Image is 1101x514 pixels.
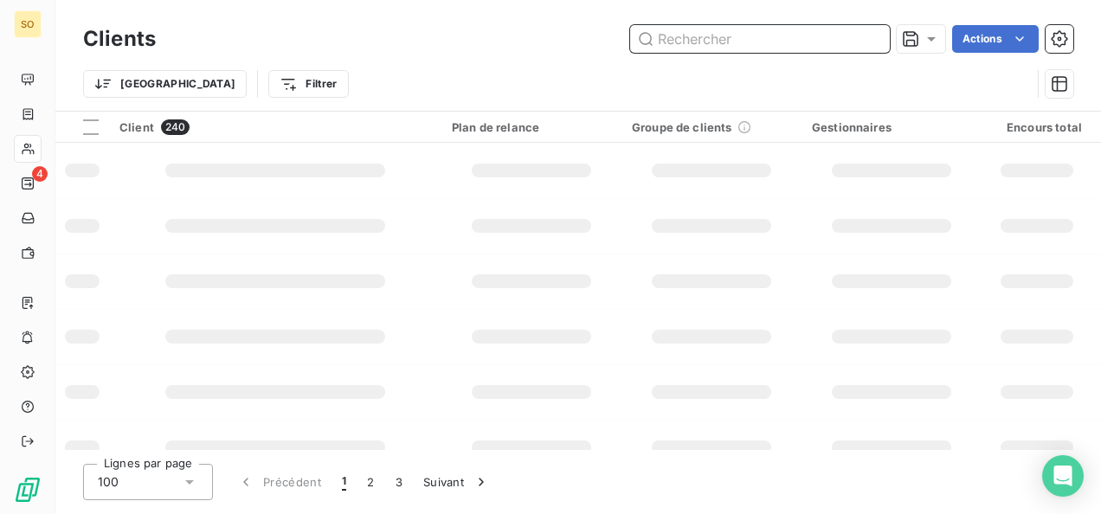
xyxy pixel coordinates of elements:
[992,120,1082,134] div: Encours total
[342,473,346,491] span: 1
[952,25,1039,53] button: Actions
[357,464,384,500] button: 2
[812,120,971,134] div: Gestionnaires
[227,464,332,500] button: Précédent
[161,119,190,135] span: 240
[385,464,413,500] button: 3
[452,120,611,134] div: Plan de relance
[332,464,357,500] button: 1
[1042,455,1084,497] div: Open Intercom Messenger
[630,25,890,53] input: Rechercher
[83,70,247,98] button: [GEOGRAPHIC_DATA]
[413,464,500,500] button: Suivant
[14,170,41,197] a: 4
[32,166,48,182] span: 4
[268,70,348,98] button: Filtrer
[632,120,732,134] span: Groupe de clients
[14,10,42,38] div: SO
[119,120,154,134] span: Client
[98,473,119,491] span: 100
[14,476,42,504] img: Logo LeanPay
[83,23,156,55] h3: Clients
